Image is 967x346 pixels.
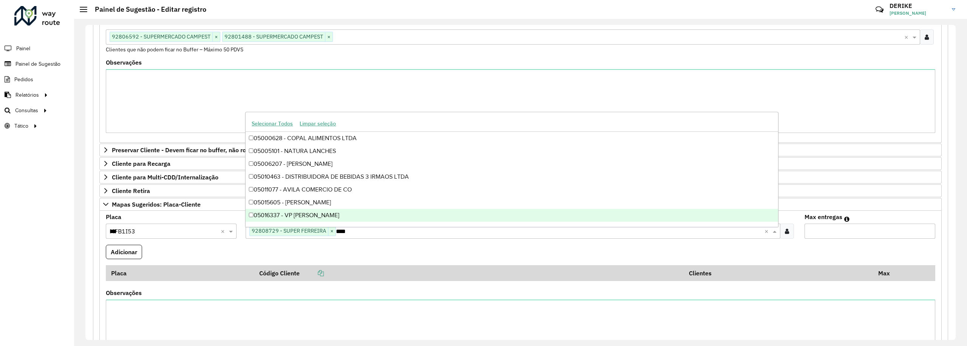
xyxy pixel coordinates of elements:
[684,265,873,281] th: Clientes
[99,144,942,156] a: Preservar Cliente - Devem ficar no buffer, não roteirizar
[246,183,778,196] div: 05011077 - AVILA COMERCIO DE CO
[112,161,170,167] span: Cliente para Recarga
[112,174,218,180] span: Cliente para Multi-CDD/Internalização
[106,245,142,259] button: Adicionar
[245,112,778,227] ng-dropdown-panel: Options list
[106,58,142,67] label: Observações
[221,227,227,236] span: Clear all
[16,45,30,53] span: Painel
[212,32,220,42] span: ×
[14,76,33,83] span: Pedidos
[87,5,206,14] h2: Painel de Sugestão - Editar registro
[99,198,942,211] a: Mapas Sugeridos: Placa-Cliente
[246,132,778,145] div: 05000628 - COPAL ALIMENTOS LTDA
[246,158,778,170] div: 05006207 - [PERSON_NAME]
[844,216,849,222] em: Máximo de clientes que serão colocados na mesma rota com os clientes informados
[99,157,942,170] a: Cliente para Recarga
[871,2,888,18] a: Contato Rápido
[873,265,903,281] th: Max
[325,32,333,42] span: ×
[300,269,324,277] a: Copiar
[106,288,142,297] label: Observações
[904,32,911,42] span: Clear all
[112,147,266,153] span: Preservar Cliente - Devem ficar no buffer, não roteirizar
[805,212,842,221] label: Max entregas
[250,226,328,235] span: 92808729 - SUPER FERREIRA
[15,60,60,68] span: Painel de Sugestão
[15,91,39,99] span: Relatórios
[764,227,771,236] span: Clear all
[106,46,243,53] small: Clientes que não podem ficar no Buffer – Máximo 50 PDVS
[254,265,684,281] th: Código Cliente
[110,32,212,41] span: 92806592 - SUPERMERCADO CAMPEST
[328,227,336,236] span: ×
[99,184,942,197] a: Cliente Retira
[246,196,778,209] div: 05015605 - [PERSON_NAME]
[112,188,150,194] span: Cliente Retira
[246,222,778,235] div: 05016627 - COOPERATIVA DE P E A
[14,122,28,130] span: Tático
[99,17,942,143] div: Priorizar Cliente - Não podem ficar no buffer
[106,212,121,221] label: Placa
[112,201,201,207] span: Mapas Sugeridos: Placa-Cliente
[296,118,339,130] button: Limpar seleção
[246,145,778,158] div: 05005101 - NATURA LANCHES
[15,107,38,114] span: Consultas
[106,265,254,281] th: Placa
[223,32,325,41] span: 92801488 - SUPERMERCADO CAMPEST
[248,118,296,130] button: Selecionar Todos
[246,209,778,222] div: 05016337 - VP [PERSON_NAME]
[890,10,946,17] span: [PERSON_NAME]
[246,170,778,183] div: 05010463 - DISTRIBUIDORA DE BEBIDAS 3 IRMAOS LTDA
[890,2,946,9] h3: DERIKE
[99,171,942,184] a: Cliente para Multi-CDD/Internalização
